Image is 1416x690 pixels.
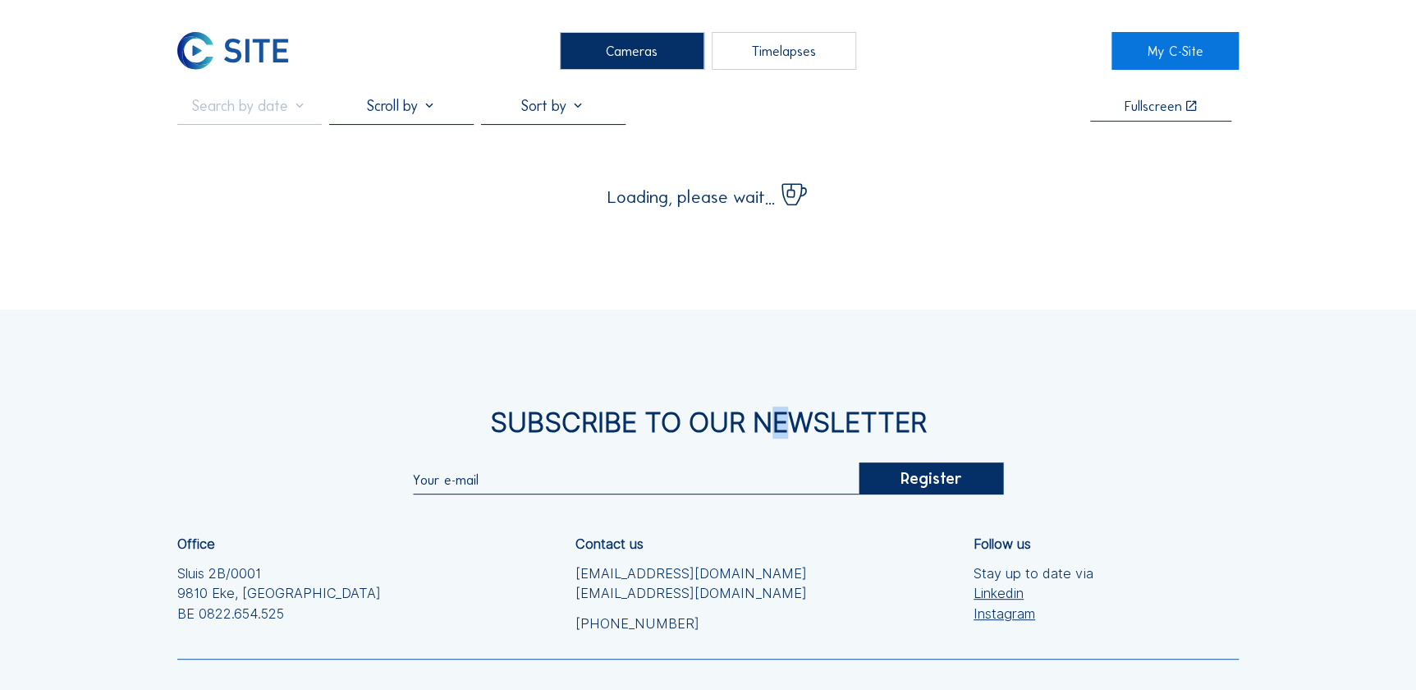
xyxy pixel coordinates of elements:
div: Stay up to date via [974,563,1093,624]
input: Search by date 󰅀 [177,97,322,115]
div: Follow us [974,537,1031,550]
a: [EMAIL_ADDRESS][DOMAIN_NAME] [575,563,807,584]
span: Loading, please wait... [607,189,774,206]
div: Subscribe to our newsletter [177,410,1240,437]
a: [PHONE_NUMBER] [575,614,807,634]
a: [EMAIL_ADDRESS][DOMAIN_NAME] [575,583,807,604]
a: Instagram [974,604,1093,624]
a: My C-Site [1111,32,1239,69]
div: Register [859,462,1003,494]
div: Contact us [575,537,644,550]
div: Sluis 2B/0001 9810 Eke, [GEOGRAPHIC_DATA] BE 0822.654.525 [177,563,381,624]
img: C-SITE Logo [177,32,288,69]
div: Timelapses [712,32,856,69]
a: Linkedin [974,583,1093,604]
div: Cameras [560,32,704,69]
a: C-SITE Logo [177,32,305,69]
input: Your e-mail [413,471,859,488]
div: Office [177,537,215,550]
div: Fullscreen [1124,99,1181,113]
